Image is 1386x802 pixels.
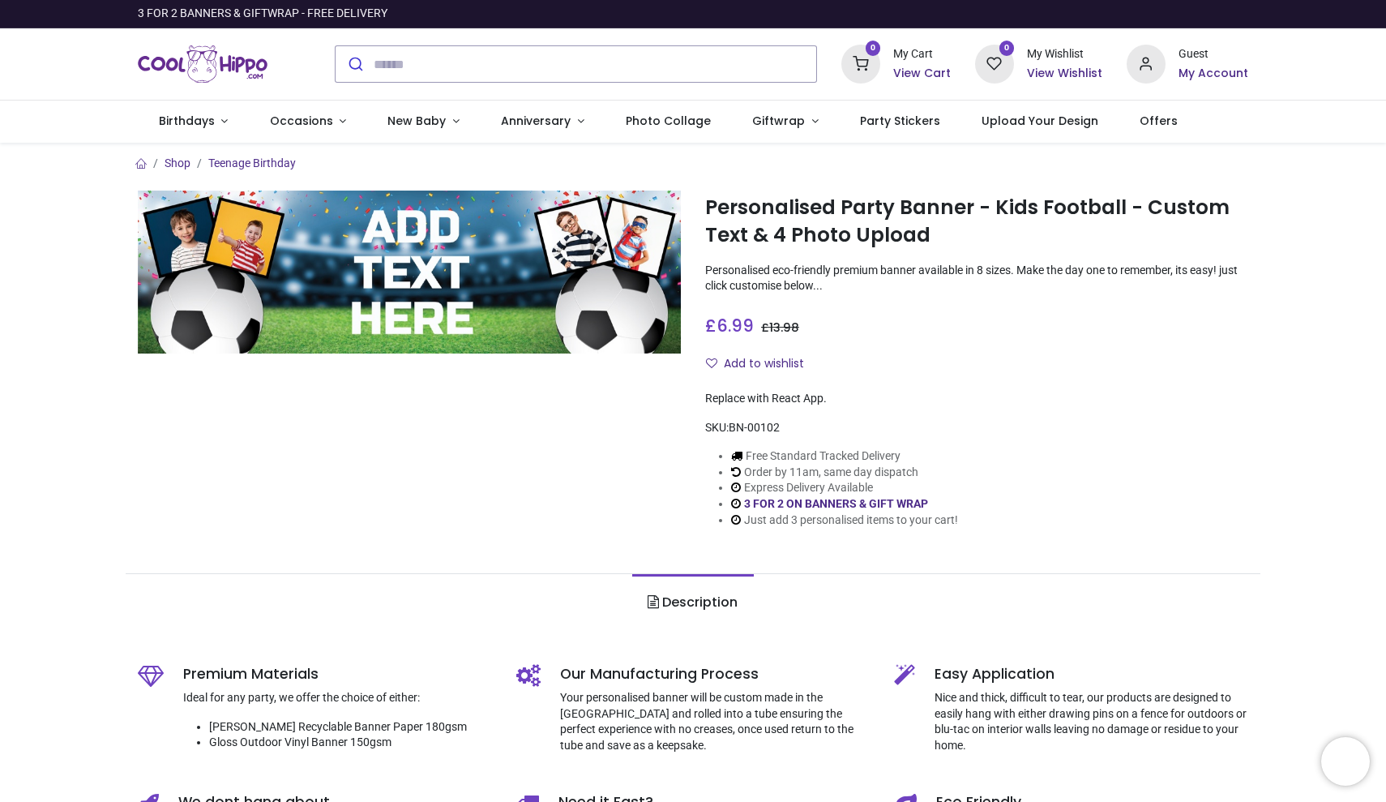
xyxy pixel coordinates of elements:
[1179,46,1248,62] div: Guest
[209,735,492,751] li: Gloss Outdoor Vinyl Banner 150gsm
[159,113,215,129] span: Birthdays
[336,46,374,82] button: Submit
[138,41,267,87] img: Cool Hippo
[752,113,805,129] span: Giftwrap
[731,465,958,481] li: Order by 11am, same day dispatch
[480,101,605,143] a: Anniversary
[249,101,367,143] a: Occasions
[632,574,753,631] a: Description
[138,6,387,22] div: 3 FOR 2 BANNERS & GIFTWRAP - FREE DELIVERY
[841,57,880,70] a: 0
[705,391,1248,407] div: Replace with React App.
[1027,46,1102,62] div: My Wishlist
[138,191,681,354] img: Personalised Party Banner - Kids Football - Custom Text & 4 Photo Upload
[731,480,958,496] li: Express Delivery Available
[705,194,1248,250] h1: Personalised Party Banner - Kids Football - Custom Text & 4 Photo Upload
[731,448,958,465] li: Free Standard Tracked Delivery
[183,690,492,706] p: Ideal for any party, we offer the choice of either:
[982,113,1098,129] span: Upload Your Design
[860,113,940,129] span: Party Stickers
[717,314,754,337] span: 6.99
[1321,737,1370,786] iframe: Brevo live chat
[705,420,1248,436] div: SKU:
[208,157,296,169] a: Teenage Birthday
[866,41,881,56] sup: 0
[1027,66,1102,82] a: View Wishlist
[501,113,571,129] span: Anniversary
[908,6,1248,22] iframe: Customer reviews powered by Trustpilot
[209,719,492,736] li: [PERSON_NAME] Recyclable Banner Paper 180gsm
[893,66,951,82] a: View Cart
[560,690,871,753] p: Your personalised banner will be custom made in the [GEOGRAPHIC_DATA] and rolled into a tube ensu...
[893,46,951,62] div: My Cart
[1140,113,1178,129] span: Offers
[270,113,333,129] span: Occasions
[560,664,871,684] h5: Our Manufacturing Process
[367,101,481,143] a: New Baby
[183,664,492,684] h5: Premium Materials
[1179,66,1248,82] a: My Account
[705,263,1248,294] p: Personalised eco-friendly premium banner available in 8 sizes. Make the day one to remember, its ...
[705,314,754,337] span: £
[705,350,818,378] button: Add to wishlistAdd to wishlist
[138,41,267,87] a: Logo of Cool Hippo
[729,421,780,434] span: BN-00102
[999,41,1015,56] sup: 0
[935,664,1248,684] h5: Easy Application
[706,358,717,369] i: Add to wishlist
[761,320,799,336] span: £
[626,113,711,129] span: Photo Collage
[138,101,249,143] a: Birthdays
[935,690,1248,753] p: Nice and thick, difficult to tear, our products are designed to easily hang with either drawing p...
[769,320,799,336] span: 13.98
[731,513,958,529] li: Just add 3 personalised items to your cart!
[387,113,446,129] span: New Baby
[165,157,190,169] a: Shop
[975,57,1014,70] a: 0
[744,497,928,510] a: 3 FOR 2 ON BANNERS & GIFT WRAP
[731,101,839,143] a: Giftwrap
